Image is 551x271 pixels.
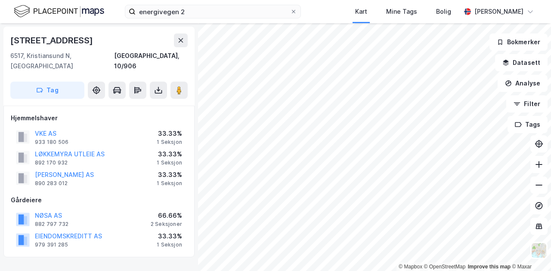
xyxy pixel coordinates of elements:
div: 1 Seksjon [157,180,182,187]
div: [STREET_ADDRESS] [10,33,95,47]
div: 33.33% [157,128,182,139]
div: 979 391 285 [35,241,68,248]
div: 66.66% [151,210,182,221]
div: 33.33% [157,149,182,159]
input: Søk på adresse, matrikkel, gårdeiere, leietakere eller personer [136,5,290,18]
div: 33.33% [157,170,182,180]
a: OpenStreetMap [424,264,466,270]
button: Datasett [495,54,548,71]
button: Analyse [498,75,548,92]
a: Mapbox [399,264,422,270]
div: [PERSON_NAME] [474,6,523,17]
img: logo.f888ab2527a4732fd821a326f86c7f29.svg [14,4,104,19]
a: Improve this map [468,264,511,270]
button: Bokmerker [489,33,548,51]
div: 33.33% [157,231,182,241]
div: 1 Seksjon [157,241,182,248]
div: Hjemmelshaver [11,113,187,123]
div: [GEOGRAPHIC_DATA], 10/906 [114,51,188,71]
div: 890 283 012 [35,180,68,187]
div: Mine Tags [386,6,417,17]
div: 1 Seksjon [157,139,182,146]
div: Bolig [436,6,451,17]
div: Gårdeiere [11,195,187,205]
div: 1 Seksjon [157,159,182,166]
div: 933 180 506 [35,139,68,146]
button: Tags [508,116,548,133]
button: Tag [10,82,84,99]
div: 882 797 732 [35,221,68,228]
div: 6517, Kristiansund N, [GEOGRAPHIC_DATA] [10,51,114,71]
div: 892 170 932 [35,159,68,166]
div: 2 Seksjoner [151,221,182,228]
div: Kart [355,6,367,17]
button: Filter [506,95,548,113]
iframe: Chat Widget [508,230,551,271]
